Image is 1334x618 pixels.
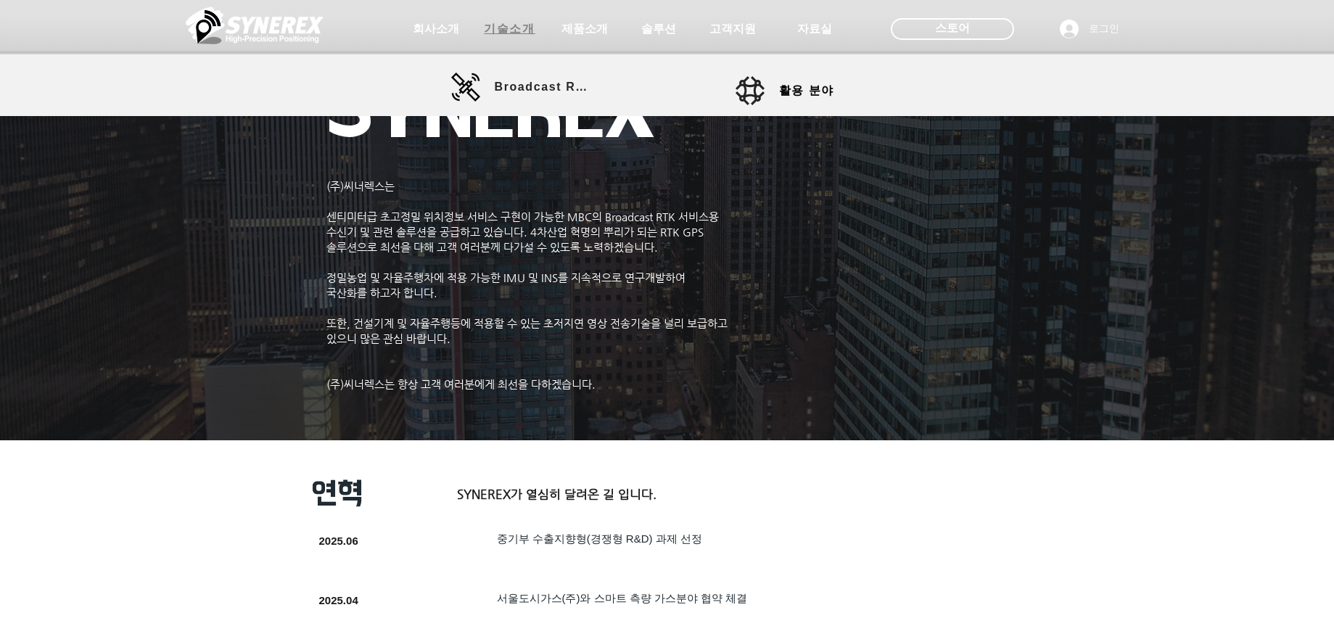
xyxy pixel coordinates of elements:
[891,18,1014,40] div: 스토어
[451,73,593,102] a: Broadcast RTK
[474,15,546,44] a: 기술소개
[561,22,608,37] span: 제품소개
[312,477,363,509] span: 연혁
[797,22,832,37] span: 자료실
[709,22,756,37] span: 고객지원
[696,15,769,44] a: 고객지원
[400,15,472,44] a: 회사소개
[736,76,866,105] a: 활용 분야
[778,15,851,44] a: 자료실
[622,15,695,44] a: 솔루션
[484,22,535,37] span: 기술소개
[935,20,970,36] span: 스토어
[186,4,324,47] img: 씨너렉스_White_simbol_대지 1.png
[1066,161,1334,618] iframe: Wix Chat
[495,81,593,94] span: Broadcast RTK
[497,592,748,604] span: 서울도시가스(주)와 스마트 측량 가스분야 협약 체결
[326,378,596,390] span: (주)씨너렉스는 항상 고객 여러분에게 최선을 다하겠습니다.
[326,287,437,299] span: 국산화를 하고자 합니다.
[413,22,459,37] span: 회사소개
[326,226,704,238] span: 수신기 및 관련 솔루션을 공급하고 있습니다. 4차산업 혁명의 뿌리가 되는 RTK GPS
[548,15,621,44] a: 제품소개
[326,317,728,345] span: ​또한, 건설기계 및 자율주행등에 적용할 수 있는 초저지연 영상 전송기술을 널리 보급하고 있으니 많은 관심 바랍니다.
[326,241,658,253] span: 솔루션으로 최선을 다해 고객 여러분께 다가설 수 있도록 노력하겠습니다.
[1084,22,1124,36] span: 로그인
[1050,15,1129,43] button: 로그인
[319,594,358,606] span: 2025.04
[497,532,702,545] span: ​중기부 수출지향형(경쟁형 R&D) 과제 선정
[319,535,358,547] span: 2025.06
[779,83,834,99] span: 활용 분야
[641,22,676,37] span: 솔루션
[457,487,656,501] span: SYNEREX가 열심히 달려온 길 입니다.
[326,210,719,223] span: 센티미터급 초고정밀 위치정보 서비스 구현이 가능한 MBC의 Broadcast RTK 서비스용
[326,271,685,284] span: 정밀농업 및 자율주행차에 적용 가능한 IMU 및 INS를 지속적으로 연구개발하여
